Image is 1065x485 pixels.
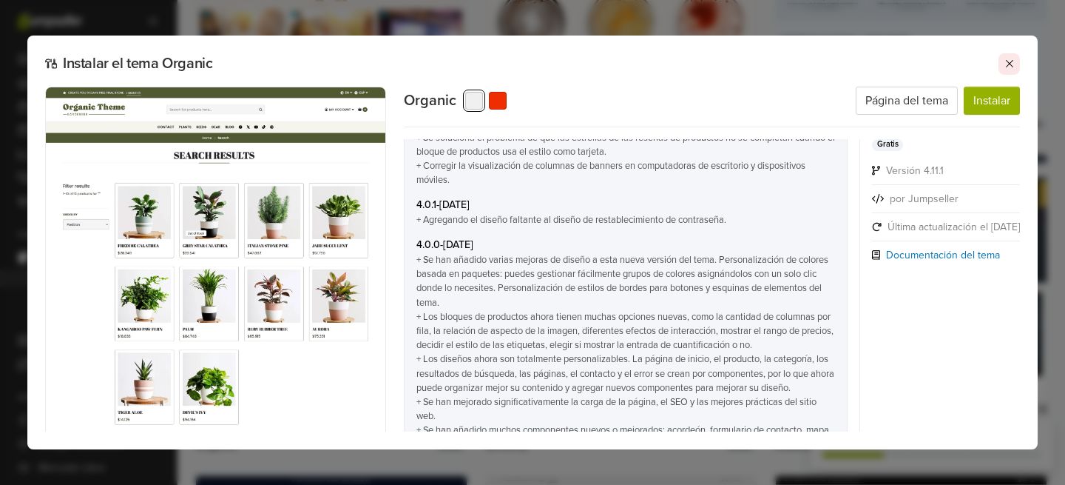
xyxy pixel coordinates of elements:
[416,239,835,252] h6: 4.0.0 - [DATE]
[416,424,835,452] li: Se han añadido muchos componentes nuevos o mejorados: acordeón, formulario de contacto, mapa, ubi...
[489,92,507,110] button: Digital
[416,199,835,212] h6: 4.0.1 - [DATE]
[416,131,835,159] li: Se soluciona el problema de que las estrellas de las reseñas de productos no se completan cuando ...
[964,87,1020,115] button: Instalar
[887,219,1020,235] span: Última actualización el [DATE]
[416,213,835,227] li: Agregando el diseño faltante al diseño de restablecimiento de contraseña.
[404,92,456,110] h2: Organic
[872,139,903,151] span: Gratis
[416,395,835,424] li: Se han mejorado significativamente la carga de la página, el SEO y las mejores prácticas del siti...
[416,352,835,395] li: Los diseños ahora son totalmente personalizables. La página de inicio, el producto, la categoría,...
[416,253,835,310] li: Se han añadido varias mejoras de diseño a esta nueva versión del tema. Personalización de colores...
[45,55,873,73] h2: Instalar el tema Organic
[886,163,944,178] span: Versión 4.11.1
[416,159,835,187] li: Corregir la visualización de columnas de banners en computadoras de escritorio y dispositivos móv...
[856,87,958,115] a: Página del tema
[465,92,483,110] button: No preset
[890,191,958,207] span: por Jumpseller
[416,310,835,353] li: Los bloques de productos ahora tienen muchas opciones nuevas, como la cantidad de columnas por fi...
[886,247,1000,263] a: Documentación del tema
